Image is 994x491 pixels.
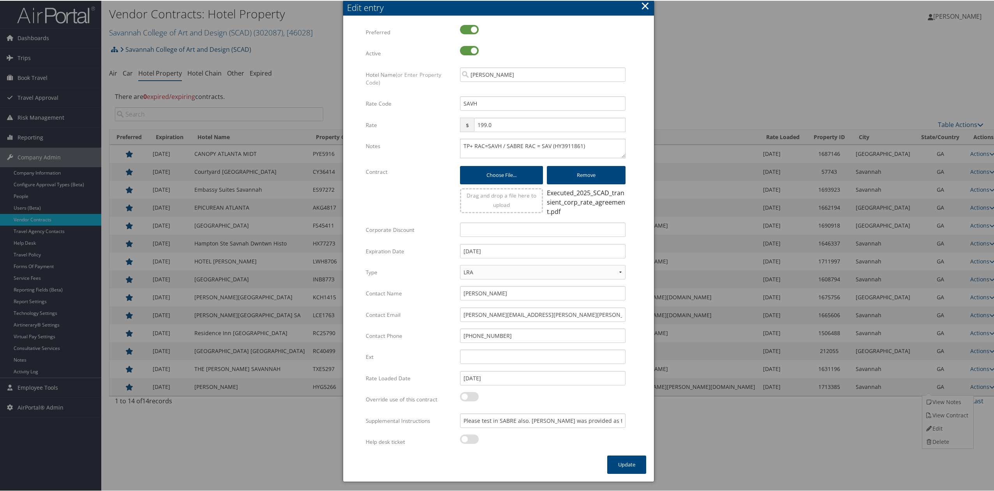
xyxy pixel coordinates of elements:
[547,187,626,215] div: Executed_2025_SCAD_transient_corp_rate_agreement.pdf
[366,164,454,178] label: Contract
[366,95,454,110] label: Rate Code
[607,455,646,473] button: Update
[366,138,454,153] label: Notes
[366,434,454,449] label: Help desk ticket
[366,24,454,39] label: Preferred
[366,349,454,364] label: Ext
[366,117,454,132] label: Rate
[460,328,626,342] input: (___) ___-____
[366,391,454,406] label: Override use of this contract
[366,222,454,237] label: Corporate Discount
[366,285,454,300] label: Contact Name
[547,165,626,184] button: Remove
[366,243,454,258] label: Expiration Date
[366,328,454,343] label: Contact Phone
[366,413,454,427] label: Supplemental Instructions
[460,117,474,131] span: $
[366,370,454,385] label: Rate Loaded Date
[366,70,441,85] span: (or Enter Property Code)
[467,191,536,208] span: Drag and drop a file here to upload
[347,1,654,13] div: Edit entry
[366,264,454,279] label: Type
[366,45,454,60] label: Active
[366,67,454,90] label: Hotel Name
[366,307,454,321] label: Contact Email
